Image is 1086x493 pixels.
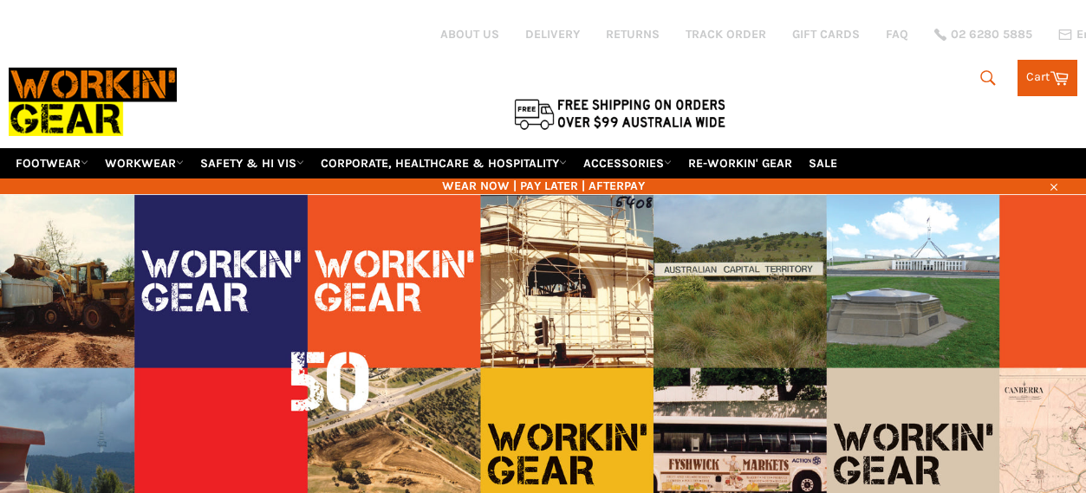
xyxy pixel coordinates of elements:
[886,26,908,42] a: FAQ
[525,26,580,42] a: DELIVERY
[511,95,728,132] img: Flat $9.95 shipping Australia wide
[9,56,177,147] img: Workin Gear leaders in Workwear, Safety Boots, PPE, Uniforms. Australia's No.1 in Workwear
[1018,60,1077,96] a: Cart
[576,148,679,178] a: ACCESSORIES
[9,148,95,178] a: FOOTWEAR
[193,148,311,178] a: SAFETY & HI VIS
[681,148,799,178] a: RE-WORKIN' GEAR
[951,29,1032,41] span: 02 6280 5885
[314,148,574,178] a: CORPORATE, HEALTHCARE & HOSPITALITY
[934,29,1032,41] a: 02 6280 5885
[686,26,766,42] a: TRACK ORDER
[802,148,844,178] a: SALE
[792,26,860,42] a: GIFT CARDS
[440,26,499,42] a: ABOUT US
[98,148,191,178] a: WORKWEAR
[606,26,660,42] a: RETURNS
[9,178,1077,194] span: WEAR NOW | PAY LATER | AFTERPAY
